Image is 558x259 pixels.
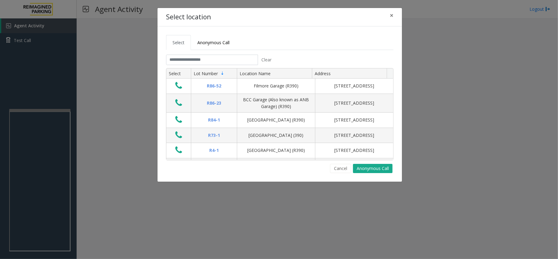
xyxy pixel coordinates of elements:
div: R73-1 [195,132,233,139]
div: R4-1 [195,147,233,154]
div: [STREET_ADDRESS] [319,132,389,139]
div: [STREET_ADDRESS] [319,100,389,106]
div: BCC Garage (Also known as ANB Garage) (R390) [241,96,311,110]
div: Filmore Garage (R390) [241,83,311,89]
button: Cancel [330,164,351,173]
span: Anonymous Call [197,40,230,45]
span: Lot Number [194,71,218,76]
div: [STREET_ADDRESS] [319,147,389,154]
span: Sortable [220,71,225,76]
div: Data table [166,68,393,160]
span: Address [315,71,331,76]
div: [STREET_ADDRESS] [319,83,389,89]
div: R86-23 [195,100,233,106]
th: Select [166,68,191,79]
div: [STREET_ADDRESS] [319,117,389,123]
div: [GEOGRAPHIC_DATA] (R390) [241,147,311,154]
div: [GEOGRAPHIC_DATA] (R390) [241,117,311,123]
span: × [390,11,393,20]
div: R84-1 [195,117,233,123]
button: Anonymous Call [353,164,393,173]
h4: Select location [166,12,211,22]
ul: Tabs [166,35,393,50]
span: Location Name [240,71,271,76]
div: [GEOGRAPHIC_DATA] (390) [241,132,311,139]
div: R86-52 [195,83,233,89]
span: Select [173,40,184,45]
button: Close [385,8,398,23]
button: Clear [258,55,275,65]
